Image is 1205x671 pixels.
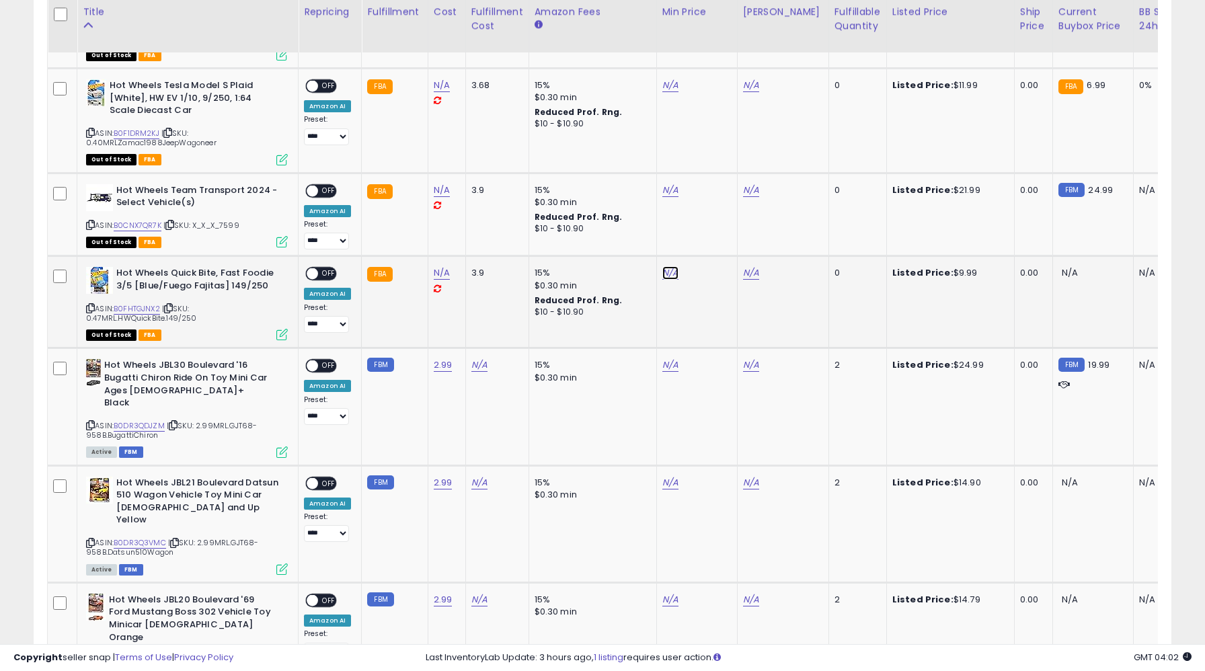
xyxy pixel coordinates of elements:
[471,79,518,91] div: 3.68
[318,81,340,92] span: OFF
[535,19,543,31] small: Amazon Fees.
[304,498,351,510] div: Amazon AI
[535,211,623,223] b: Reduced Prof. Rng.
[1139,184,1183,196] div: N/A
[535,294,623,306] b: Reduced Prof. Rng.
[471,184,518,196] div: 3.9
[116,184,280,212] b: Hot Wheels Team Transport 2024 - Select Vehicle(s)
[434,79,450,92] a: N/A
[662,358,678,372] a: N/A
[535,372,646,384] div: $0.30 min
[1134,651,1192,664] span: 2025-08-18 04:02 GMT
[1139,79,1183,91] div: 0%
[662,476,678,489] a: N/A
[1139,5,1188,33] div: BB Share 24h.
[892,359,1004,371] div: $24.99
[86,329,137,341] span: All listings that are currently out of stock and unavailable for purchase on Amazon
[892,477,1004,489] div: $14.90
[471,476,488,489] a: N/A
[535,184,646,196] div: 15%
[367,5,422,19] div: Fulfillment
[119,446,143,458] span: FBM
[834,359,876,371] div: 2
[304,220,351,250] div: Preset:
[304,395,351,426] div: Preset:
[892,594,1004,606] div: $14.79
[83,5,293,19] div: Title
[892,266,954,279] b: Listed Price:
[86,420,257,440] span: | SKU: 2.99MRL.GJT68-958B.BugattiChiron
[535,594,646,606] div: 15%
[434,593,453,606] a: 2.99
[1088,358,1110,371] span: 19.99
[86,237,137,248] span: All listings that are currently out of stock and unavailable for purchase on Amazon
[86,537,258,557] span: | SKU: 2.99MRL.GJT68-958B.Datsun510Wagon
[535,280,646,292] div: $0.30 min
[535,79,646,91] div: 15%
[318,185,340,196] span: OFF
[834,477,876,489] div: 2
[743,593,759,606] a: N/A
[1058,358,1085,372] small: FBM
[743,476,759,489] a: N/A
[834,184,876,196] div: 0
[1139,359,1183,371] div: N/A
[110,79,273,120] b: Hot Wheels Tesla Model S Plaid [White], HW EV 1/10, 9/250, 1:64 Scale Diecast Car
[743,79,759,92] a: N/A
[434,476,453,489] a: 2.99
[304,205,351,217] div: Amazon AI
[1062,476,1078,489] span: N/A
[834,267,876,279] div: 0
[535,489,646,501] div: $0.30 min
[86,50,137,61] span: All listings that are currently out of stock and unavailable for purchase on Amazon
[426,652,1192,664] div: Last InventoryLab Update: 3 hours ago, requires user action.
[535,223,646,235] div: $10 - $10.90
[662,5,732,19] div: Min Price
[834,5,881,33] div: Fulfillable Quantity
[139,237,161,248] span: FBA
[743,5,823,19] div: [PERSON_NAME]
[662,593,678,606] a: N/A
[367,475,393,489] small: FBM
[1139,594,1183,606] div: N/A
[304,615,351,627] div: Amazon AI
[304,5,356,19] div: Repricing
[1087,79,1105,91] span: 6.99
[86,79,106,106] img: 41AZBxytwvL._SL40_.jpg
[1088,184,1113,196] span: 24.99
[1062,593,1078,606] span: N/A
[318,268,340,280] span: OFF
[434,184,450,197] a: N/A
[86,184,288,247] div: ASIN:
[304,115,351,145] div: Preset:
[535,267,646,279] div: 15%
[535,5,651,19] div: Amazon Fees
[743,358,759,372] a: N/A
[86,267,288,339] div: ASIN:
[892,593,954,606] b: Listed Price:
[367,358,393,372] small: FBM
[86,79,288,164] div: ASIN:
[86,128,217,148] span: | SKU: 0.40MRLZamac1988JeepWagoneer
[86,303,197,323] span: | SKU: 0.47MRL.HWQuickBite.149/250
[434,266,450,280] a: N/A
[86,477,113,504] img: 51PlJ4V+RWL._SL40_.jpg
[535,196,646,208] div: $0.30 min
[434,358,453,372] a: 2.99
[1020,184,1042,196] div: 0.00
[114,220,161,231] a: B0CNX7QR7K
[535,118,646,130] div: $10 - $10.90
[834,594,876,606] div: 2
[743,184,759,197] a: N/A
[892,79,954,91] b: Listed Price:
[86,184,113,211] img: 31jiwdcLNLL._SL40_.jpg
[1020,594,1042,606] div: 0.00
[13,651,63,664] strong: Copyright
[86,359,101,386] img: 41Fyay-tKNL._SL40_.jpg
[114,537,166,549] a: B0DR3Q3VMC
[367,267,392,282] small: FBA
[119,564,143,576] span: FBM
[13,652,233,664] div: seller snap | |
[1020,359,1042,371] div: 0.00
[892,267,1004,279] div: $9.99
